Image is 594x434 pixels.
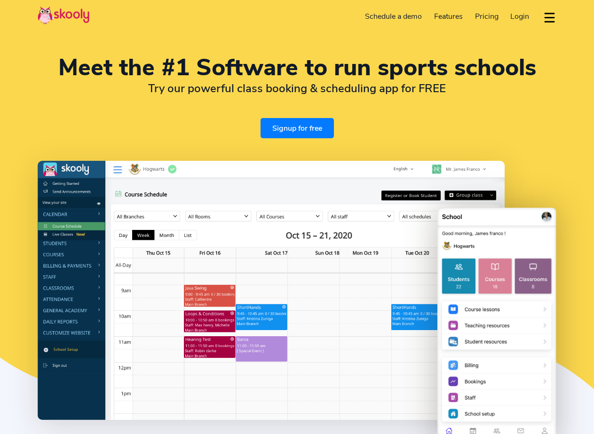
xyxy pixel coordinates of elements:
span: Login [510,11,529,22]
h2: Try our powerful class booking & scheduling app for FREE [38,81,556,95]
img: Meet the #1 Software to run sports schools - Desktop [38,161,505,420]
img: Skooly [38,6,89,24]
a: Login [504,9,535,24]
a: Signup for free [261,118,334,138]
a: Features [428,9,469,24]
button: dropdown menu [543,7,556,28]
a: Schedule a demo [359,9,428,24]
a: Pricing [469,9,505,24]
h1: Meet the #1 Software to run sports schools [38,56,556,79]
span: Pricing [475,11,499,22]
